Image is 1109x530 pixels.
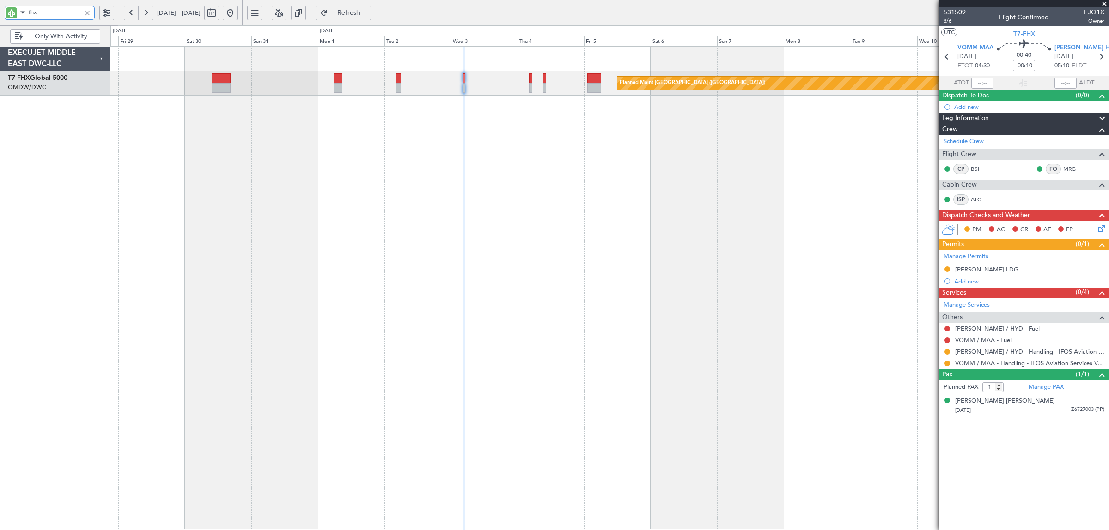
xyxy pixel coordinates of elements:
[997,225,1005,235] span: AC
[942,369,952,380] span: Pax
[1079,78,1094,88] span: ALDT
[8,83,46,91] a: OMDW/DWC
[1054,61,1069,71] span: 05:10
[954,103,1104,111] div: Add new
[620,76,765,90] div: Planned Maint [GEOGRAPHIC_DATA] ([GEOGRAPHIC_DATA])
[955,407,971,414] span: [DATE]
[971,195,992,204] a: ATC
[24,33,97,40] span: Only With Activity
[330,10,368,16] span: Refresh
[1076,239,1089,249] span: (0/1)
[1084,17,1104,25] span: Owner
[320,27,335,35] div: [DATE]
[451,36,518,47] div: Wed 3
[944,301,990,310] a: Manage Services
[118,36,185,47] div: Fri 29
[942,90,989,101] span: Dispatch To-Dos
[955,348,1104,355] a: [PERSON_NAME] / HYD - Handling - IFOS Aviation Services [PERSON_NAME] / HYD
[944,383,978,392] label: Planned PAX
[651,36,717,47] div: Sat 6
[584,36,651,47] div: Fri 5
[1013,29,1035,39] span: T7-FHX
[942,180,977,190] span: Cabin Crew
[8,75,67,81] a: T7-FHXGlobal 5000
[944,17,966,25] span: 3/6
[954,277,1104,285] div: Add new
[957,43,993,53] span: VOMM MAA
[942,149,976,160] span: Flight Crew
[518,36,584,47] div: Thu 4
[1066,225,1073,235] span: FP
[953,164,969,174] div: CP
[1076,369,1089,379] span: (1/1)
[851,36,917,47] div: Tue 9
[955,336,1012,344] a: VOMM / MAA - Fuel
[942,113,989,124] span: Leg Information
[251,36,318,47] div: Sun 31
[944,252,988,261] a: Manage Permits
[944,137,984,146] a: Schedule Crew
[954,78,969,88] span: ATOT
[1084,7,1104,17] span: EJO1X
[942,239,964,250] span: Permits
[942,312,963,323] span: Others
[957,61,973,71] span: ETOT
[8,75,30,81] span: T7-FHX
[1072,61,1086,71] span: ELDT
[972,225,981,235] span: PM
[955,397,1055,406] div: [PERSON_NAME] [PERSON_NAME]
[384,36,451,47] div: Tue 2
[29,6,81,19] input: A/C (Reg. or Type)
[971,78,993,89] input: --:--
[1017,51,1031,60] span: 00:40
[953,194,969,205] div: ISP
[1071,406,1104,414] span: Z6727003 (PP)
[999,12,1049,22] div: Flight Confirmed
[1063,165,1084,173] a: MRG
[955,359,1104,367] a: VOMM / MAA - Handling - IFOS Aviation Services VOMM / MAA
[917,36,984,47] div: Wed 10
[1020,225,1028,235] span: CR
[944,7,966,17] span: 531509
[1076,287,1089,297] span: (0/4)
[941,28,957,36] button: UTC
[942,288,966,298] span: Services
[1054,52,1073,61] span: [DATE]
[157,9,201,17] span: [DATE] - [DATE]
[784,36,850,47] div: Mon 8
[975,61,990,71] span: 04:30
[316,6,371,20] button: Refresh
[942,124,958,135] span: Crew
[113,27,128,35] div: [DATE]
[955,325,1040,332] a: [PERSON_NAME] / HYD - Fuel
[717,36,784,47] div: Sun 7
[185,36,251,47] div: Sat 30
[318,36,384,47] div: Mon 1
[1043,225,1051,235] span: AF
[1046,164,1061,174] div: FO
[1076,90,1089,100] span: (0/0)
[957,52,976,61] span: [DATE]
[971,165,992,173] a: BSH
[1029,383,1064,392] a: Manage PAX
[942,210,1030,221] span: Dispatch Checks and Weather
[10,29,100,44] button: Only With Activity
[955,265,1018,273] div: [PERSON_NAME] LDG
